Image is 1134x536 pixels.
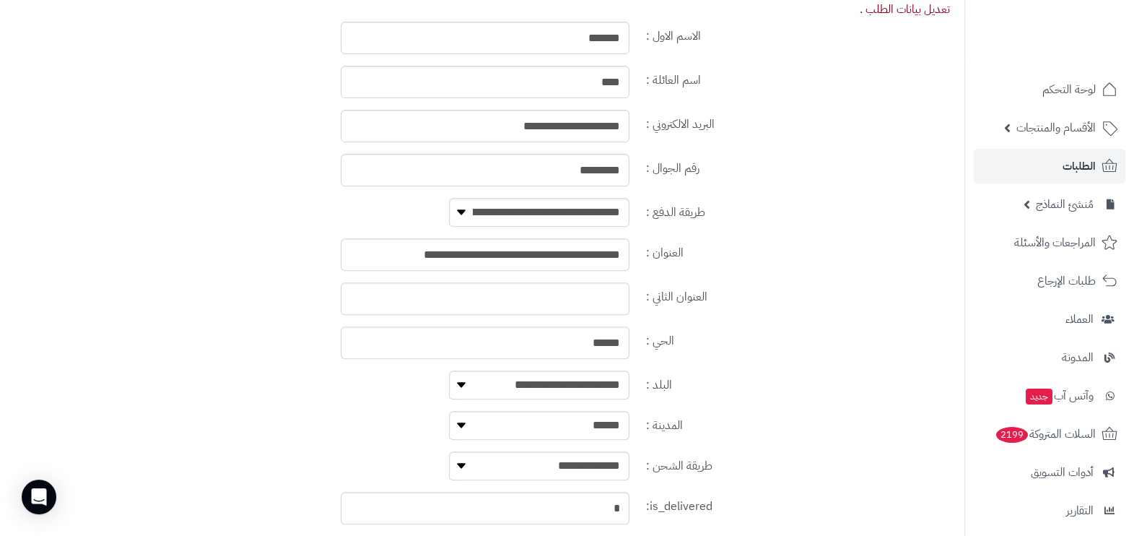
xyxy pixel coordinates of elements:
label: الحي : [640,327,956,350]
span: لوحة التحكم [1042,79,1096,100]
div: تعديل بيانات الطلب . [860,1,950,18]
span: الطلبات [1063,156,1096,176]
label: البلد : [640,371,956,394]
a: العملاء [974,302,1125,337]
label: الاسم الاول : [640,22,956,45]
span: المدونة [1062,347,1094,368]
a: طلبات الإرجاع [974,264,1125,298]
span: التقارير [1066,501,1094,521]
label: طريقة الدفع : [640,198,956,221]
label: المدينة : [640,411,956,434]
label: is_delivered: [640,492,956,515]
span: 2199 [996,427,1028,443]
a: أدوات التسويق [974,455,1125,490]
label: البريد الالكتروني : [640,110,956,133]
span: العملاء [1065,309,1094,329]
img: logo-2.png [1036,40,1120,71]
a: المدونة [974,340,1125,375]
a: الطلبات [974,149,1125,183]
div: Open Intercom Messenger [22,480,56,514]
span: الأقسام والمنتجات [1016,118,1096,138]
span: جديد [1026,389,1052,405]
span: مُنشئ النماذج [1036,194,1094,215]
span: المراجعات والأسئلة [1014,233,1096,253]
a: وآتس آبجديد [974,379,1125,413]
span: طلبات الإرجاع [1037,271,1096,291]
label: رقم الجوال : [640,154,956,177]
span: السلات المتروكة [995,424,1096,444]
a: السلات المتروكة2199 [974,417,1125,451]
a: التقارير [974,493,1125,528]
span: أدوات التسويق [1031,462,1094,483]
label: العنوان : [640,238,956,261]
a: لوحة التحكم [974,72,1125,107]
span: وآتس آب [1024,386,1094,406]
a: المراجعات والأسئلة [974,225,1125,260]
label: العنوان الثاني : [640,282,956,306]
label: طريقة الشحن : [640,451,956,475]
label: اسم العائلة : [640,66,956,89]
